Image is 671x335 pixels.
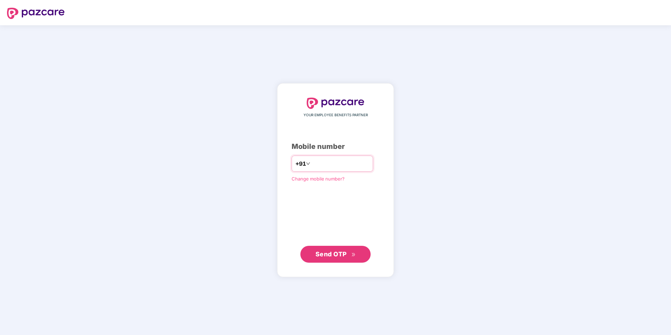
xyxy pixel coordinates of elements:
[307,98,364,109] img: logo
[295,159,306,168] span: +91
[315,250,347,258] span: Send OTP
[292,176,345,182] a: Change mobile number?
[300,246,371,263] button: Send OTPdouble-right
[292,141,379,152] div: Mobile number
[306,162,310,166] span: down
[7,8,65,19] img: logo
[304,112,368,118] span: YOUR EMPLOYEE BENEFITS PARTNER
[351,252,356,257] span: double-right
